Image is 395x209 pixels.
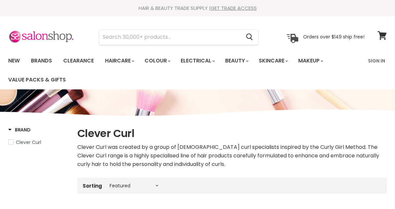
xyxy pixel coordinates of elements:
[3,54,25,68] a: New
[26,54,57,68] a: Brands
[220,54,252,68] a: Beauty
[293,54,327,68] a: Makeup
[176,54,219,68] a: Electrical
[8,127,31,133] h3: Brand
[3,73,71,87] a: Value Packs & Gifts
[8,139,69,146] a: Clever Curl
[3,51,364,89] ul: Main menu
[99,29,258,45] form: Product
[16,139,41,146] span: Clever Curl
[77,127,387,140] h1: Clever Curl
[303,34,364,40] p: Orders over $149 ship free!
[99,30,241,45] input: Search
[100,54,138,68] a: Haircare
[77,143,379,168] span: Clever Curl was created by a group of [DEMOGRAPHIC_DATA] curl specialists inspired by the Curly G...
[254,54,292,68] a: Skincare
[140,54,174,68] a: Colour
[58,54,99,68] a: Clearance
[241,30,258,45] button: Search
[364,54,389,68] a: Sign In
[83,183,102,189] label: Sorting
[211,5,257,12] a: GET TRADE ACCESS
